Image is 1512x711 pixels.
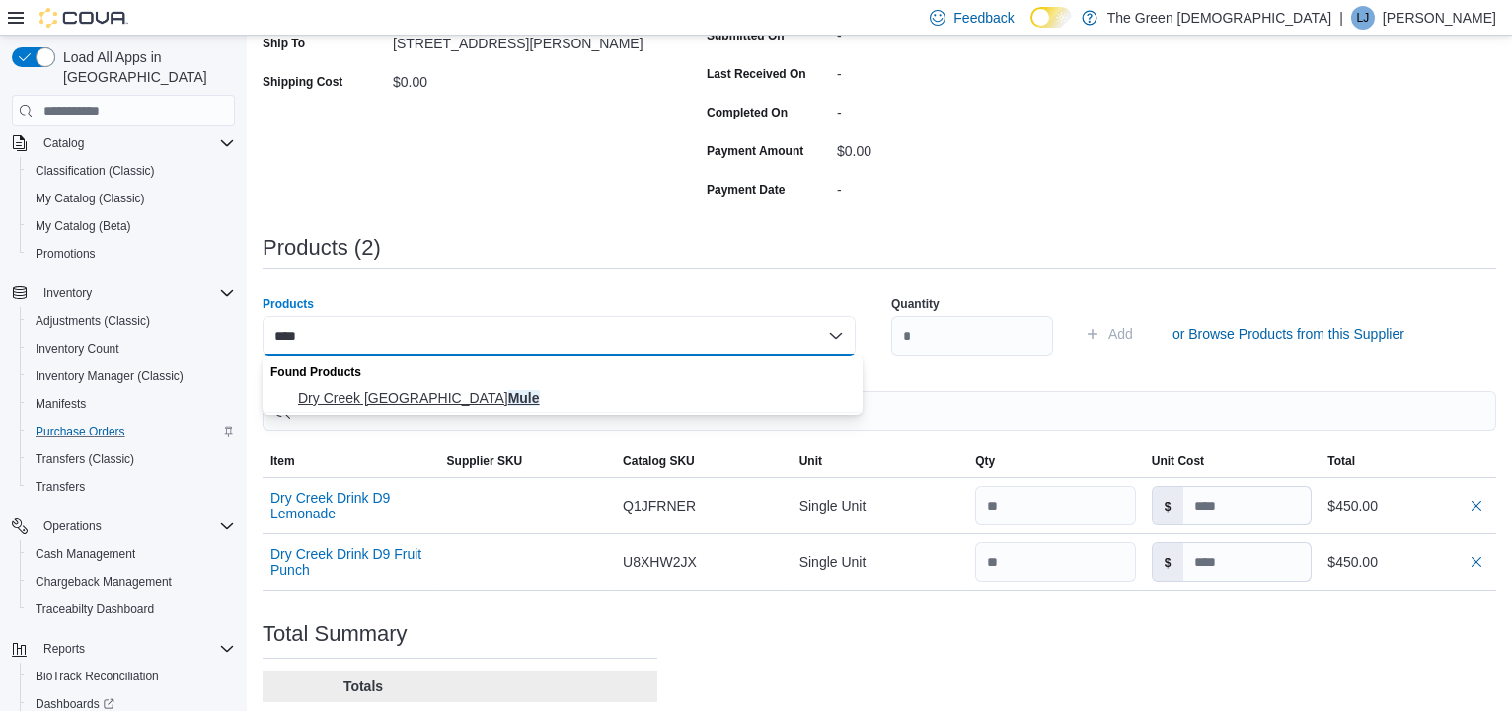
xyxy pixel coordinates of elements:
p: Totals [270,676,456,696]
button: Dry Creek Drink D9 Lemonade [270,490,431,521]
span: Chargeback Management [28,570,235,593]
span: Inventory [36,281,235,305]
span: Operations [36,514,235,538]
span: Reports [36,637,235,661]
span: Unit Cost [1088,681,1140,697]
span: Unit [656,681,679,697]
button: Classification (Classic) [20,157,243,185]
button: Total [1320,445,1496,477]
p: | [1339,6,1343,30]
span: Traceabilty Dashboard [28,597,235,621]
div: - [574,325,839,349]
span: Classification (Classic) [28,159,235,183]
div: $0.00 [574,55,839,79]
label: Shipping Cost [263,74,342,90]
div: [STREET_ADDRESS][PERSON_NAME] [393,28,657,51]
button: Operations [4,513,243,540]
div: Choose from the following options [263,355,863,413]
span: Catalog SKU [623,453,695,469]
h3: Total Summary [263,622,408,646]
div: - [837,58,1101,82]
button: Supplier SKU [216,673,432,705]
button: Purchase Orders [20,418,243,445]
button: Open list of options [705,556,720,572]
div: $450.00 [1327,494,1488,517]
div: Midwest Hemp Supply [130,94,395,118]
div: [DATE] 2:56 PM [574,209,839,233]
span: Transfers [36,479,85,495]
button: Unit Cost [1144,445,1321,477]
span: Chargeback Management [36,574,172,590]
span: Add [1108,324,1133,344]
div: - [574,402,839,426]
button: Inventory Count [20,335,243,362]
div: - [574,248,839,272]
div: [STREET_ADDRESS][PERSON_NAME] [130,256,395,279]
span: Transfers (Classic) [36,451,134,467]
button: Add [953,542,1018,582]
a: BioTrack Reconciliation [28,665,167,688]
button: My Catalog (Beta) [20,212,243,240]
div: $0.00 [393,66,657,90]
a: Manifests [28,392,94,416]
button: BioTrack Reconciliation [20,663,243,690]
button: Catalog [36,131,92,155]
button: Manifests [20,390,243,418]
button: Qty [864,673,1080,705]
span: Reports [43,641,85,657]
label: Completed On [444,333,525,349]
a: Transfers (Classic) [28,447,142,471]
a: Transfers [28,475,93,499]
label: Completed On [707,105,788,120]
span: Q1JFRNER [623,494,696,517]
div: $0.00 [837,135,1101,159]
span: Manifests [28,392,235,416]
label: Payment Date [444,410,522,426]
span: Transfers (Classic) [28,447,235,471]
span: Inventory Count [28,337,235,360]
span: Cash Management [28,542,235,566]
button: Item [263,445,439,477]
button: Unit [648,673,865,705]
label: Last Received On [707,66,806,82]
div: [STREET_ADDRESS][PERSON_NAME] [130,217,395,241]
a: Classification (Classic) [28,159,163,183]
img: Cova [39,8,128,28]
button: Transfers [20,473,243,501]
span: or Browse Products from this Supplier [1049,552,1281,572]
span: Feedback [953,8,1014,28]
button: Promotions [20,240,243,268]
button: Total [1296,673,1512,705]
button: or Browse Products from this Supplier [1041,542,1289,582]
button: My Catalog (Classic) [20,185,243,212]
button: Operations [36,514,110,538]
div: - [574,171,839,195]
label: Products [263,296,314,312]
button: Cash Management [20,540,243,568]
span: Catalog [36,131,235,155]
button: Dry Creek Moscow Mule [263,384,863,413]
span: Traceabilty Dashboard [36,601,154,617]
label: Payment Date [707,182,785,197]
span: Supplier SKU [447,453,523,469]
span: Edit [262,10,285,30]
label: Notes [444,179,477,195]
span: My Catalog (Classic) [28,187,235,210]
div: No Manifest Number added [130,179,395,202]
span: BioTrack Reconciliation [28,665,235,688]
label: Quantity [891,296,940,312]
button: Catalog SKU [432,673,648,705]
div: Single Unit [792,542,968,582]
button: Close list of options [828,328,844,344]
div: - [837,97,1101,120]
span: Supplier SKU [224,681,300,697]
button: Inventory [4,279,243,307]
span: Total [1327,453,1355,469]
div: - [574,286,839,310]
span: My Catalog (Classic) [36,191,145,206]
a: Chargeback Management [28,570,180,593]
label: $ [1153,487,1183,524]
label: Submitted On [444,256,522,272]
button: Traceabilty Dashboard [20,595,243,623]
button: Chargeback Management [20,568,243,595]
